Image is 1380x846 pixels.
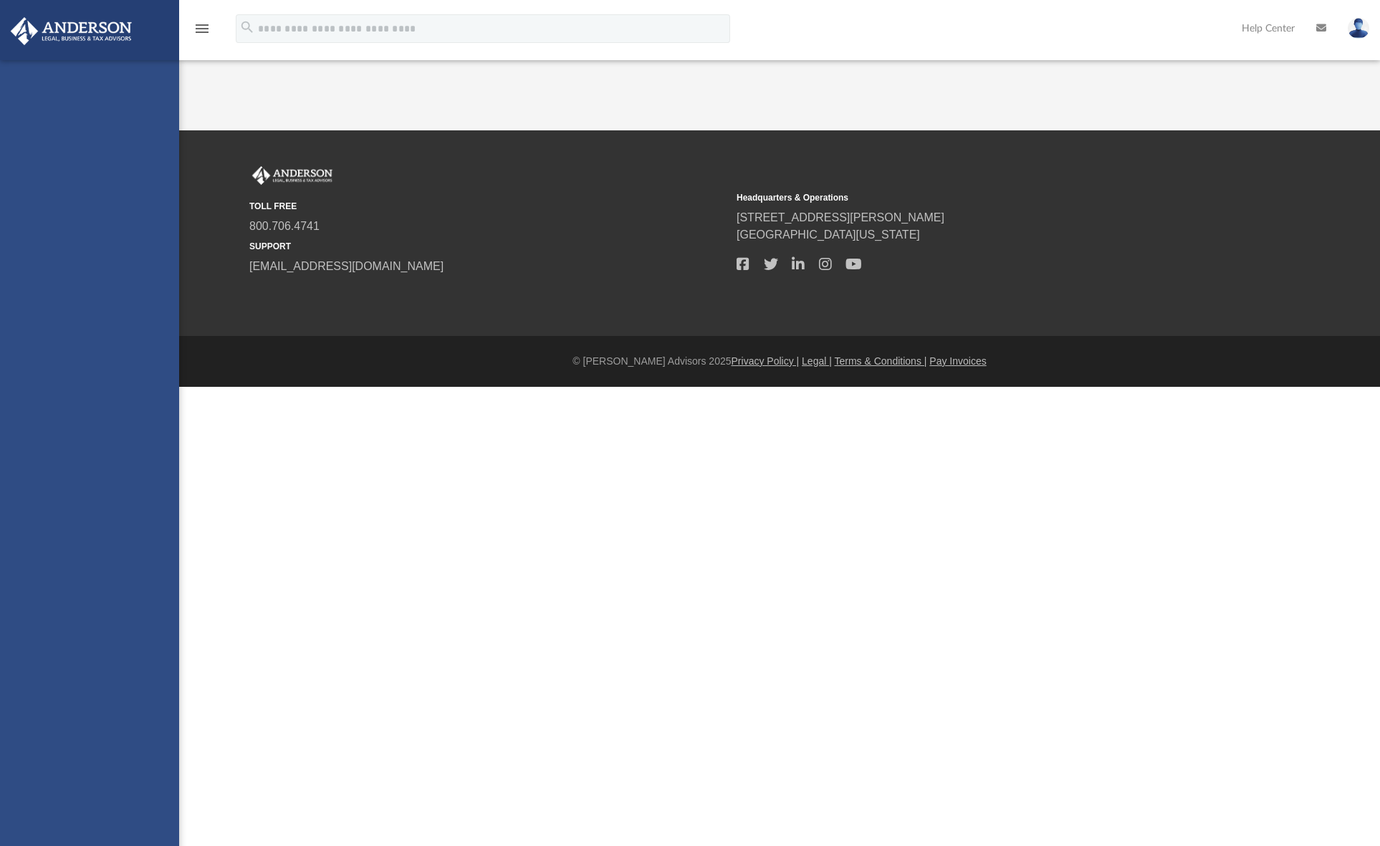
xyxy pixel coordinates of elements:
[835,355,927,367] a: Terms & Conditions |
[6,17,136,45] img: Anderson Advisors Platinum Portal
[732,355,800,367] a: Privacy Policy |
[1348,18,1369,39] img: User Pic
[249,260,444,272] a: [EMAIL_ADDRESS][DOMAIN_NAME]
[249,166,335,185] img: Anderson Advisors Platinum Portal
[737,229,920,241] a: [GEOGRAPHIC_DATA][US_STATE]
[802,355,832,367] a: Legal |
[737,191,1214,204] small: Headquarters & Operations
[239,19,255,35] i: search
[179,354,1380,369] div: © [PERSON_NAME] Advisors 2025
[193,27,211,37] a: menu
[249,240,727,253] small: SUPPORT
[929,355,986,367] a: Pay Invoices
[193,20,211,37] i: menu
[249,200,727,213] small: TOLL FREE
[737,211,944,223] a: [STREET_ADDRESS][PERSON_NAME]
[249,220,320,232] a: 800.706.4741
